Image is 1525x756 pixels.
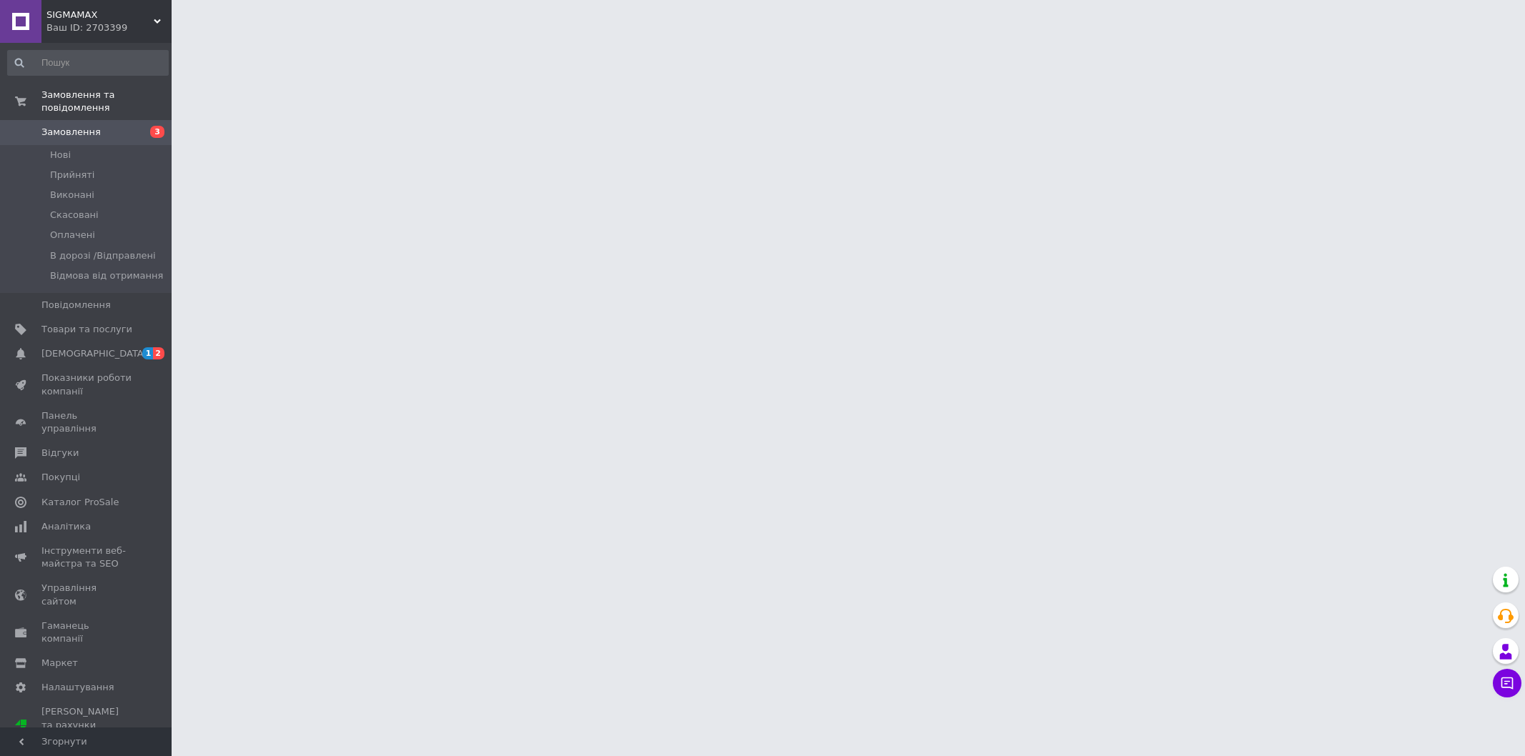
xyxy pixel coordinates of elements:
span: Відгуки [41,447,79,459]
input: Пошук [7,50,169,76]
div: Ваш ID: 2703399 [46,21,172,34]
span: Аналітика [41,520,91,533]
span: 1 [142,347,154,359]
span: Скасовані [50,209,99,222]
span: Показники роботи компанії [41,372,132,397]
span: SIGMAMAX [46,9,154,21]
span: Замовлення та повідомлення [41,89,172,114]
span: [PERSON_NAME] та рахунки [41,705,132,745]
span: [DEMOGRAPHIC_DATA] [41,347,147,360]
span: Каталог ProSale [41,496,119,509]
span: 2 [153,347,164,359]
span: Покупці [41,471,80,484]
span: Товари та послуги [41,323,132,336]
span: Панель управління [41,409,132,435]
span: Налаштування [41,681,114,694]
button: Чат з покупцем [1493,669,1521,697]
span: Маркет [41,657,78,670]
span: Інструменти веб-майстра та SEO [41,544,132,570]
span: Відмова від отримання [50,269,163,282]
span: Прийняті [50,169,94,181]
span: В дорозі /Відправлені [50,249,156,262]
span: Виконані [50,189,94,202]
span: 3 [150,126,164,138]
span: Управління сайтом [41,582,132,607]
span: Нові [50,149,71,161]
span: Замовлення [41,126,101,139]
span: Гаманець компанії [41,620,132,645]
span: Повідомлення [41,299,111,312]
span: Оплачені [50,229,95,242]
